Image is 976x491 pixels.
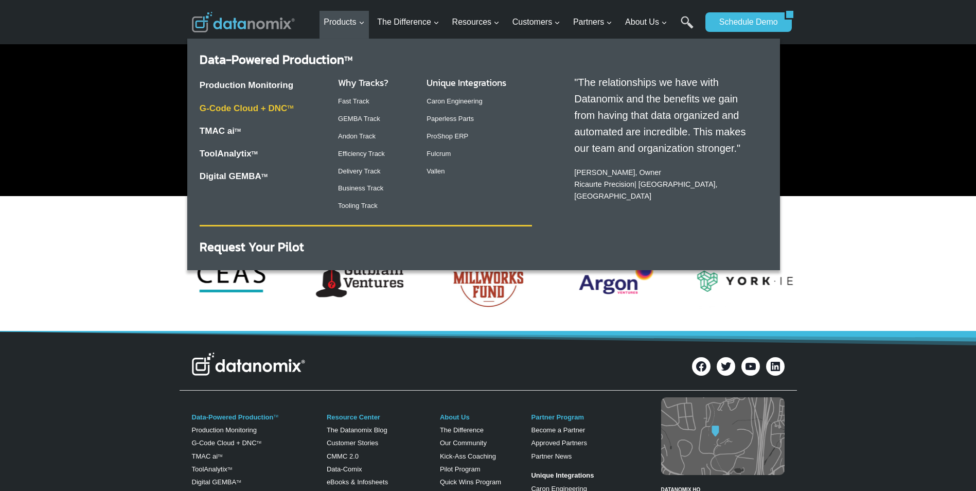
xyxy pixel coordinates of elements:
[452,15,500,29] span: Resources
[574,167,757,202] p: [PERSON_NAME], Owner | [GEOGRAPHIC_DATA], [GEOGRAPHIC_DATA]
[182,244,281,311] img: CEAS
[338,150,385,157] a: Efficiency Track
[440,413,470,421] a: About Us
[427,76,532,90] h3: Unique Integrations
[427,115,474,122] a: Paperless Parts
[440,426,484,434] a: The Difference
[310,244,410,311] img: Gutbrain Ventures
[566,244,666,311] img: ARgon Ventures
[324,15,364,29] span: Products
[427,167,445,175] a: Vallen
[200,80,293,90] a: Production Monitoring
[182,244,281,311] div: 7 of 11
[440,478,501,486] a: Quick Wins Program
[427,150,451,157] a: Fulcrum
[227,467,232,470] a: TM
[327,478,388,486] a: eBooks & Infosheets
[705,12,785,32] a: Schedule Demo
[5,280,165,486] iframe: Popup CTA
[261,173,268,178] sup: TM
[427,132,468,140] a: ProShop ERP
[695,244,795,311] img: YORK IE
[320,6,700,39] nav: Primary Navigation
[574,180,634,188] a: Ricaurte Precision
[512,15,560,29] span: Customers
[377,15,439,29] span: The Difference
[236,480,241,483] sup: TM
[192,413,274,421] a: Data-Powered Production
[327,426,387,434] a: The Datanomix Blog
[531,426,585,434] a: Become a Partner
[661,397,785,475] img: Datanomix map image
[192,478,241,486] a: Digital GEMBATM
[531,439,587,447] a: Approved Partners
[427,97,482,105] a: Caron Engineering
[344,54,352,63] sup: TM
[338,184,383,192] a: Business Track
[440,465,481,473] a: Pilot Program
[200,126,241,136] a: TMAC aiTM
[192,12,295,32] img: Datanomix
[200,103,294,113] a: G-Code Cloud + DNCTM
[235,128,241,133] sup: TM
[327,413,380,421] a: Resource Center
[338,115,380,122] a: GEMBA Track
[327,465,362,473] a: Data-Comix
[327,439,378,447] a: Customer Stories
[925,442,976,491] iframe: Chat Widget
[625,15,667,29] span: About Us
[192,353,305,375] img: Datanomix Logo
[182,244,795,311] div: Photo Gallery Carousel
[566,244,666,311] div: 10 of 11
[338,76,388,90] a: Why Tracks?
[310,244,410,311] div: 8 of 11
[200,238,304,256] a: Request Your Pilot
[200,149,252,159] a: ToolAnalytix
[192,426,257,434] a: Production Monitoring
[338,132,376,140] a: Andon Track
[338,167,380,175] a: Delivery Track
[338,97,369,105] a: Fast Track
[327,452,359,460] a: CMMC 2.0
[192,439,261,447] a: G-Code Cloud + DNCTM
[440,452,496,460] a: Kick-Ass Coaching
[192,465,227,473] a: ToolAnalytix
[192,452,223,460] a: TMAC aiTM
[695,244,795,311] div: 11 of 11
[573,15,612,29] span: Partners
[531,471,594,479] strong: Unique Integrations
[531,452,572,460] a: Partner News
[200,50,352,68] a: Data-Powered ProductionTM
[531,413,584,421] a: Partner Program
[681,16,694,39] a: Search
[438,244,538,311] div: 9 of 11
[200,171,268,181] a: Digital GEMBATM
[218,454,222,458] sup: TM
[257,441,261,444] sup: TM
[574,74,757,156] p: "The relationships we have with Datanomix and the benefits we gain from having that data organize...
[440,439,487,447] a: Our Community
[273,414,278,418] a: TM
[438,244,538,311] img: Millworks Fund
[338,202,378,209] a: Tooling Track
[252,150,258,155] a: TM
[287,104,293,110] sup: TM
